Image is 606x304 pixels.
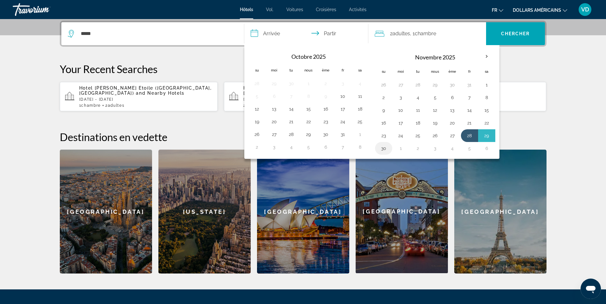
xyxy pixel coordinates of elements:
[482,131,492,140] button: Jour 29
[355,130,365,139] button: Jour 1
[413,144,423,153] button: Jour 2
[430,106,440,115] button: Jour 12
[355,105,365,113] button: Jour 18
[430,93,440,102] button: Jour 5
[257,150,349,274] a: Sydney[GEOGRAPHIC_DATA]
[581,6,589,13] font: VD
[338,79,348,88] button: Jour 3
[286,7,303,12] a: Voitures
[243,85,353,96] span: [GEOGRAPHIC_DATA], [GEOGRAPHIC_DATA], [GEOGRAPHIC_DATA]
[303,143,314,152] button: Jour 5
[447,80,457,89] button: Jour 30
[79,85,212,96] span: Hotel [PERSON_NAME] Etoile ([GEOGRAPHIC_DATA], [GEOGRAPHIC_DATA])
[108,103,125,108] span: Adultes
[355,79,365,88] button: Jour 4
[415,54,455,61] font: Novembre 2025
[338,117,348,126] button: Jour 24
[252,130,262,139] button: Jour 26
[413,118,423,127] button: Jour 18
[379,131,389,140] button: Jour 23
[482,93,492,102] button: Jour 8
[303,105,314,113] button: Jour 15
[368,22,486,45] button: Voyageurs : 2 adultes, 0 enfants
[286,130,296,139] button: Jour 28
[303,92,314,101] button: Jour 8
[252,105,262,113] button: Jour 12
[60,150,152,274] a: Barcelona[GEOGRAPHIC_DATA]
[136,91,185,96] span: and Nearby Hotels
[349,7,366,12] a: Activités
[269,143,279,152] button: Jour 3
[447,144,457,153] button: Jour 4
[454,150,547,274] div: [GEOGRAPHIC_DATA]
[252,79,262,88] button: Jour 28
[410,30,415,37] font: , 1
[286,117,296,126] button: Jour 21
[396,93,406,102] button: Jour 3
[464,106,475,115] button: Jour 14
[269,105,279,113] button: Jour 13
[355,92,365,101] button: Jour 11
[81,103,101,108] span: Chambre
[396,118,406,127] button: Jour 17
[356,150,448,274] a: San Diego[GEOGRAPHIC_DATA]
[291,53,326,60] font: Octobre 2025
[224,82,382,111] button: Hotels in [GEOGRAPHIC_DATA], [GEOGRAPHIC_DATA], [GEOGRAPHIC_DATA][DATE] - [DATE]2pièces2Adultes, ...
[286,92,296,101] button: Jour 7
[79,103,101,108] span: 1
[396,144,406,153] button: Jour 1
[513,8,561,13] font: dollars américains
[60,82,218,111] button: Hotel [PERSON_NAME] Etoile ([GEOGRAPHIC_DATA], [GEOGRAPHIC_DATA]) and Nearby Hotels[DATE] - [DATE...
[266,7,274,12] font: Vol.
[355,143,365,152] button: Jour 8
[447,118,457,127] button: Jour 20
[240,7,253,12] a: Hôtels
[286,143,296,152] button: Jour 4
[303,117,314,126] button: Jour 22
[447,93,457,102] button: Jour 6
[252,117,262,126] button: Jour 19
[244,22,368,45] button: Sélectionnez la date d'arrivée et de départ
[379,80,389,89] button: Jour 26
[286,105,296,113] button: Jour 14
[513,5,567,15] button: Changer de devise
[60,150,152,274] div: [GEOGRAPHIC_DATA]
[379,144,389,153] button: Jour 30
[13,1,76,18] a: Travorium
[413,106,423,115] button: Jour 11
[303,130,314,139] button: Jour 29
[430,118,440,127] button: Jour 19
[243,85,266,91] span: Hotels in
[252,143,262,152] button: Jour 2
[478,49,495,64] button: Mois prochain
[355,117,365,126] button: Jour 25
[464,118,475,127] button: Jour 21
[415,30,436,37] font: Chambre
[482,80,492,89] button: Jour 1
[379,106,389,115] button: Jour 9
[158,150,251,274] div: [US_STATE]
[393,30,410,37] font: adultes
[430,80,440,89] button: Jour 29
[61,22,545,45] div: Widget de recherche
[464,144,475,153] button: Jour 5
[269,92,279,101] button: Jour 6
[60,131,547,143] h2: Destinations en vedette
[464,80,475,89] button: Jour 31
[396,131,406,140] button: Jour 24
[430,144,440,153] button: Jour 3
[269,117,279,126] button: Jour 20
[338,105,348,113] button: Jour 17
[303,79,314,88] button: Jour 1
[338,143,348,152] button: Jour 7
[252,92,262,101] button: Jour 5
[321,105,331,113] button: Jour 16
[356,150,448,273] div: [GEOGRAPHIC_DATA]
[80,29,234,38] input: Rechercher une destination hôtelière
[447,131,457,140] button: Jour 27
[257,150,349,274] div: [GEOGRAPHIC_DATA]
[158,150,251,274] a: New York[US_STATE]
